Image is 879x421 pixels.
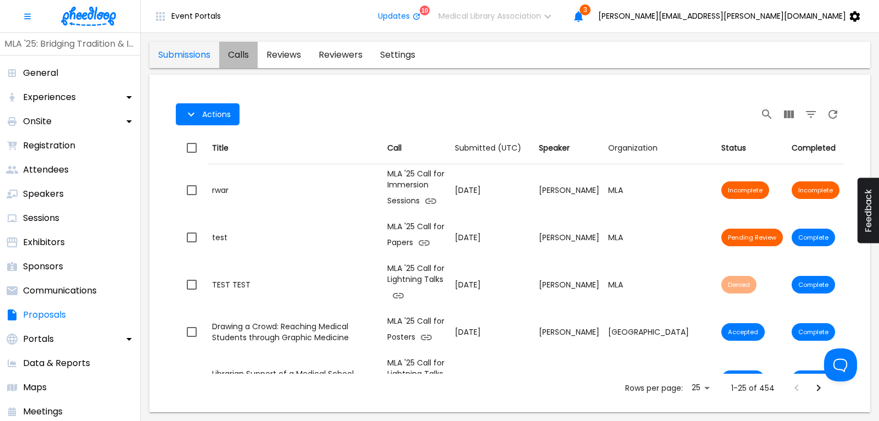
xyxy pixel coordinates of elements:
[23,115,52,128] p: OnSite
[721,229,783,246] div: Proposal is pending review
[608,326,713,337] div: [GEOGRAPHIC_DATA]
[792,370,835,388] div: Submission is complete
[721,141,783,154] div: Status
[721,323,765,341] div: Proposal has been accepted
[721,328,765,336] span: Accepted
[430,5,568,27] button: Medical Library Association
[310,42,371,68] a: proposals-tab-reviewers
[808,377,830,399] button: Next Page
[219,42,258,68] a: proposals-tab-calls
[608,185,713,196] div: MLA
[792,323,835,341] div: Submission is complete
[455,279,530,291] p: [DATE]
[539,185,599,196] div: [PERSON_NAME]
[23,67,58,80] p: General
[369,5,430,27] button: Updates10
[212,141,379,154] div: Title
[387,315,446,348] div: MLA '25 Call for Posters
[721,186,769,195] span: Incomplete
[455,185,530,196] p: [DATE]
[23,236,65,249] p: Exhibitors
[438,12,541,20] span: Medical Library Association
[149,42,424,68] div: proposals tabs
[455,232,530,243] p: [DATE]
[822,103,844,125] button: Refresh Page
[731,383,775,394] p: 1-25 of 454
[212,279,379,290] div: TEST TEST
[792,328,835,336] span: Complete
[539,232,599,243] div: [PERSON_NAME]
[608,141,658,155] div: Organization
[387,357,446,401] div: MLA '25 Call for Lightning Talks
[212,232,379,243] div: test
[23,187,64,201] p: Speakers
[23,212,59,225] p: Sessions
[863,189,874,232] span: Feedback
[149,42,219,68] a: proposals-tab-submissions
[4,37,136,51] p: MLA '25: Bridging Tradition & Innovation
[202,110,231,119] span: Actions
[455,141,521,155] div: Submitted (UTC)
[792,229,835,246] div: Submission is complete
[212,368,379,390] div: Librarian Support of a Medical School Research Practicum Course
[800,103,822,125] button: Filter Table
[756,103,778,125] button: Search
[604,138,662,158] button: Sort
[792,181,839,199] div: Submission is incomplete
[23,91,76,104] p: Experiences
[792,141,839,154] div: Completed
[721,276,756,293] div: Proposal has been denied
[568,5,589,27] button: 3
[539,326,599,337] div: [PERSON_NAME]
[23,333,54,346] p: Portals
[23,260,63,273] p: Sponsors
[371,42,424,68] a: proposals-tab-settings
[721,233,783,242] span: Pending Review
[145,5,230,27] button: Event Portals
[598,12,846,20] span: [PERSON_NAME][EMAIL_ADDRESS][PERSON_NAME][DOMAIN_NAME]
[23,405,63,418] p: Meetings
[212,321,379,343] div: Drawing a Crowd: Reaching Medical Students through Graphic Medicine
[589,5,875,27] button: [PERSON_NAME][EMAIL_ADDRESS][PERSON_NAME][DOMAIN_NAME]
[61,7,116,26] img: logo
[387,263,446,307] div: MLA '25 Call for Lightning Talks
[721,181,769,199] div: Proposal submission has not been completed
[455,326,530,338] p: [DATE]
[387,141,446,154] div: Call
[792,186,839,195] span: Incomplete
[792,276,835,293] div: Submission is complete
[778,103,800,125] button: View Columns
[23,381,47,394] p: Maps
[420,5,430,15] div: 10
[687,380,714,396] div: 25
[824,348,857,381] iframe: Toggle Customer Support
[455,374,530,385] p: [DATE]
[23,357,90,370] p: Data & Reports
[721,370,765,388] div: Proposal has been accepted
[23,308,66,322] p: Proposals
[792,233,835,242] span: Complete
[171,12,221,20] span: Event Portals
[450,138,526,158] button: Sort
[23,139,75,152] p: Registration
[258,42,310,68] a: proposals-tab-reviews
[387,168,446,212] div: MLA '25 Call for Immersion Sessions
[608,279,713,290] div: MLA
[176,103,240,125] button: Actions
[378,12,410,20] span: Updates
[822,107,844,120] span: Refresh Page
[580,4,591,15] span: 3
[23,284,97,297] p: Communications
[539,141,599,154] div: Speaker
[387,221,446,254] div: MLA '25 Call for Papers
[23,163,69,176] p: Attendees
[176,97,844,132] div: Table Toolbar
[539,279,599,290] div: [PERSON_NAME]
[792,280,835,289] span: Complete
[625,383,683,394] p: Rows per page:
[608,232,713,243] div: MLA
[212,185,379,196] div: rwar
[721,280,756,289] span: Denied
